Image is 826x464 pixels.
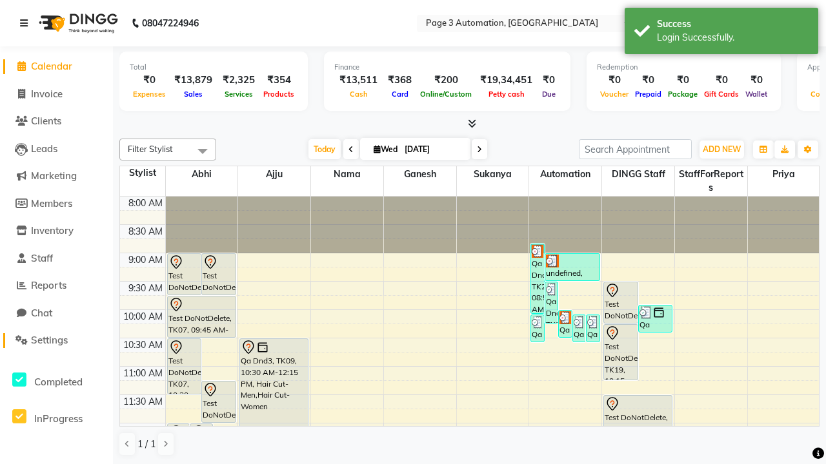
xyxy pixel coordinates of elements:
[334,62,560,73] div: Finance
[3,251,110,266] a: Staff
[121,367,165,380] div: 11:00 AM
[604,325,638,380] div: Test DoNotDelete, TK19, 10:15 AM-11:15 AM, Hair Cut-Women
[168,296,236,337] div: Test DoNotDelete, TK07, 09:45 AM-10:30 AM, Hair Cut-Men
[531,244,543,313] div: Qa Dnd3, TK22, 08:50 AM-10:05 AM, Hair Cut By Expert-Men,Hair Cut-Men
[130,90,169,99] span: Expenses
[538,73,560,88] div: ₹0
[3,114,110,129] a: Clients
[3,142,110,157] a: Leads
[665,90,701,99] span: Package
[3,333,110,348] a: Settings
[701,90,742,99] span: Gift Cards
[665,73,701,88] div: ₹0
[573,315,585,342] div: Qa Dnd3, TK30, 10:05 AM-10:35 AM, Hair cut Below 12 years (Boy)
[3,306,110,321] a: Chat
[31,224,74,237] span: Inventory
[545,282,558,323] div: Qa Dnd3, TK25, 09:30 AM-10:15 AM, Hair Cut-Men
[121,395,165,409] div: 11:30 AM
[168,339,201,394] div: Test DoNotDelete, TK07, 10:30 AM-11:30 AM, Hair Cut-Women
[657,31,809,44] div: Login Successfully.
[531,315,543,342] div: Qa Dnd3, TK29, 10:05 AM-10:35 AM, Hair cut Below 12 years (Boy)
[417,90,475,99] span: Online/Custom
[457,166,529,182] span: Sukanya
[3,224,110,238] a: Inventory
[31,197,72,209] span: Members
[31,142,57,155] span: Leads
[142,5,199,41] b: 08047224946
[3,59,110,74] a: Calendar
[217,73,260,88] div: ₹2,325
[260,90,297,99] span: Products
[31,334,68,346] span: Settings
[126,225,165,238] div: 8:30 AM
[742,73,771,88] div: ₹0
[417,73,475,88] div: ₹200
[632,90,665,99] span: Prepaid
[126,197,165,210] div: 8:00 AM
[475,73,538,88] div: ₹19,34,451
[545,254,599,280] div: undefined, TK21, 09:00 AM-09:30 AM, Hair cut Below 12 years (Boy)
[742,90,771,99] span: Wallet
[3,278,110,293] a: Reports
[31,279,66,291] span: Reports
[529,166,601,182] span: Automation
[657,17,809,31] div: Success
[370,144,401,154] span: Wed
[587,315,599,342] div: Qa Dnd3, TK31, 10:05 AM-10:35 AM, Hair cut Below 12 years (Boy)
[120,166,165,180] div: Stylist
[388,90,412,99] span: Card
[347,90,371,99] span: Cash
[401,140,465,159] input: 2025-10-01
[137,438,156,451] span: 1 / 1
[308,139,341,159] span: Today
[31,60,72,72] span: Calendar
[3,197,110,211] a: Members
[168,254,201,295] div: Test DoNotDelete, TK04, 09:00 AM-09:45 AM, Hair Cut-Men
[383,73,417,88] div: ₹368
[597,90,632,99] span: Voucher
[597,73,632,88] div: ₹0
[3,87,110,102] a: Invoice
[121,423,165,437] div: 12:00 PM
[169,73,217,88] div: ₹13,879
[31,307,52,319] span: Chat
[126,253,165,267] div: 9:00 AM
[31,252,53,264] span: Staff
[34,412,83,425] span: InProgress
[31,88,63,100] span: Invoice
[559,311,571,337] div: Qa Dnd3, TK28, 10:00 AM-10:30 AM, Hair cut Below 12 years (Boy)
[181,90,206,99] span: Sales
[597,62,771,73] div: Redemption
[3,169,110,184] a: Marketing
[130,73,169,88] div: ₹0
[639,305,672,332] div: Qa Dnd3, TK26, 09:55 AM-10:25 AM, Hair cut Below 12 years (Boy)
[166,166,238,182] span: Abhi
[221,90,256,99] span: Services
[121,310,165,324] div: 10:00 AM
[33,5,121,41] img: logo
[202,254,236,295] div: Test DoNotDelete, TK15, 09:00 AM-09:45 AM, Hair Cut-Men
[311,166,383,182] span: Nama
[748,166,820,182] span: Priya
[604,396,672,436] div: Test DoNotDelete, TK20, 11:30 AM-12:15 PM, Hair Cut-Men
[703,144,741,154] span: ADD NEW
[238,166,310,182] span: Ajju
[31,169,77,182] span: Marketing
[485,90,528,99] span: Petty cash
[604,282,638,323] div: Test DoNotDelete, TK19, 09:30 AM-10:15 AM, Hair Cut-Men
[34,376,83,388] span: Completed
[632,73,665,88] div: ₹0
[121,338,165,352] div: 10:30 AM
[602,166,674,182] span: DINGG Staff
[130,62,297,73] div: Total
[700,140,744,159] button: ADD NEW
[202,382,236,422] div: Test DoNotDelete, TK08, 11:15 AM-12:00 PM, Hair Cut-Men
[539,90,559,99] span: Due
[675,166,747,196] span: StaffForReports
[31,115,61,127] span: Clients
[701,73,742,88] div: ₹0
[260,73,297,88] div: ₹354
[334,73,383,88] div: ₹13,511
[579,139,692,159] input: Search Appointment
[384,166,456,182] span: Ganesh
